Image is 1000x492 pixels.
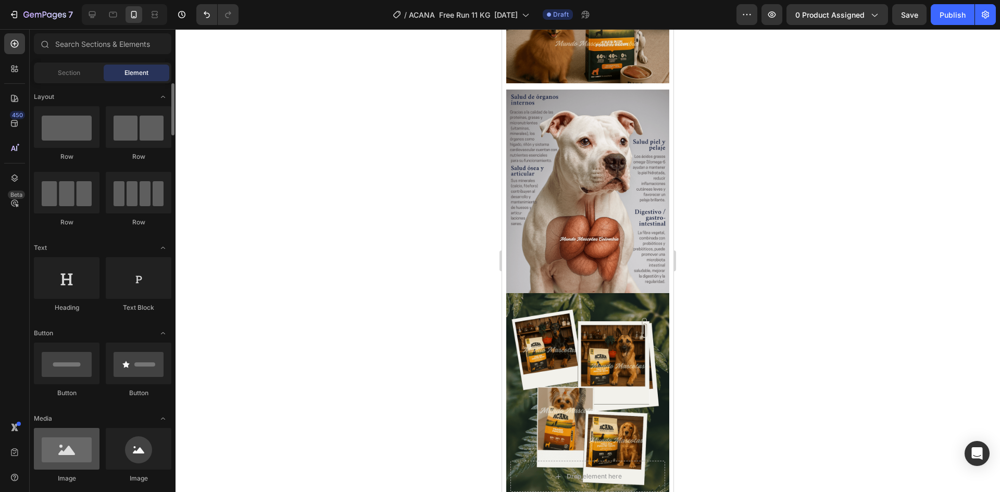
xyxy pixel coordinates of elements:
[155,239,171,256] span: Toggle open
[34,218,99,227] div: Row
[106,303,171,312] div: Text Block
[4,4,78,25] button: 7
[106,152,171,161] div: Row
[553,10,569,19] span: Draft
[155,410,171,427] span: Toggle open
[68,8,73,21] p: 7
[786,4,888,25] button: 0 product assigned
[4,264,167,468] img: Acana_Free_Run_Poultry_clientes_polaroid.png
[34,243,47,253] span: Text
[940,9,966,20] div: Publish
[404,9,407,20] span: /
[34,152,99,161] div: Row
[155,325,171,342] span: Toggle open
[34,33,171,54] input: Search Sections & Elements
[502,29,673,492] iframe: Design area
[34,92,54,102] span: Layout
[892,4,927,25] button: Save
[965,441,990,466] div: Open Intercom Messenger
[795,9,865,20] span: 0 product assigned
[34,474,99,483] div: Image
[58,68,80,78] span: Section
[34,303,99,312] div: Heading
[155,89,171,105] span: Toggle open
[106,388,171,398] div: Button
[196,4,239,25] div: Undo/Redo
[65,443,120,451] div: Drop element here
[931,4,974,25] button: Publish
[106,218,171,227] div: Row
[8,191,25,199] div: Beta
[901,10,918,19] span: Save
[409,9,518,20] span: ACANA Free Run 11 KG [DATE]
[10,111,25,119] div: 450
[34,388,99,398] div: Button
[34,329,53,338] span: Button
[124,68,148,78] span: Element
[106,474,171,483] div: Image
[34,414,52,423] span: Media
